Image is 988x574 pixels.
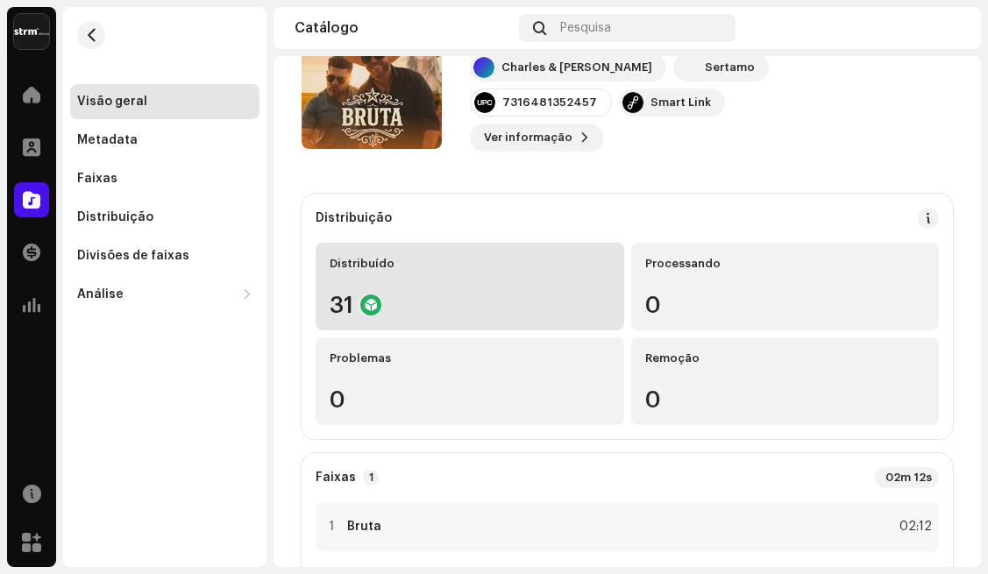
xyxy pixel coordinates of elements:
div: Distribuição [316,211,392,225]
strong: Faixas [316,471,356,485]
div: Distribuição [77,210,153,224]
div: Remoção [645,351,926,365]
re-m-nav-dropdown: Análise [70,277,259,312]
img: 408b884b-546b-4518-8448-1008f9c76b02 [14,14,49,49]
re-m-nav-item: Distribuição [70,200,259,235]
re-m-nav-item: Metadata [70,123,259,158]
img: 999f2dae-6d9a-4d8d-bd3a-e0fbbec38377 [677,57,698,78]
div: Sertamo [705,60,755,74]
div: 7316481352457 [502,96,597,110]
div: Catálogo [295,21,512,35]
div: Faixas [77,172,117,186]
div: Divisões de faixas [77,249,189,263]
p-badge: 1 [363,470,379,485]
span: Ver informação [484,120,572,155]
div: 02:12 [893,516,932,537]
div: 02m 12s [875,467,939,488]
re-m-nav-item: Visão geral [70,84,259,119]
div: Metadata [77,133,138,147]
re-m-nav-item: Faixas [70,161,259,196]
re-m-nav-item: Divisões de faixas [70,238,259,273]
div: Distribuído [330,257,610,271]
span: Pesquisa [560,21,611,35]
div: Visão geral [77,95,147,109]
div: Problemas [330,351,610,365]
div: Processando [645,257,926,271]
img: 7cf836d2-2a93-4815-871e-1b3877599062 [932,14,960,42]
div: Análise [77,287,124,301]
div: Smart Link [650,96,711,110]
strong: Bruta [347,520,381,534]
div: Charles & [PERSON_NAME] [501,60,652,74]
button: Ver informação [470,124,604,152]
